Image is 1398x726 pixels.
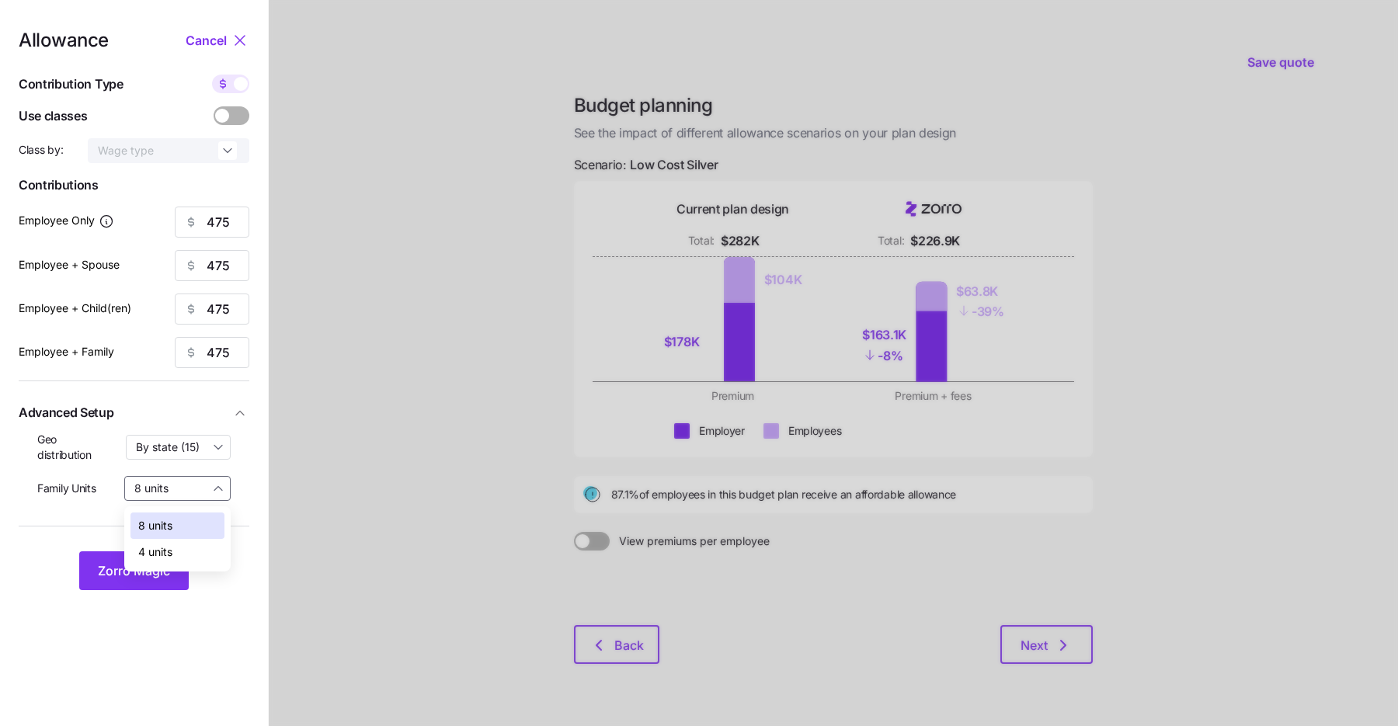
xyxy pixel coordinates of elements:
[19,75,123,94] span: Contribution Type
[19,300,131,317] label: Employee + Child(ren)
[138,544,172,561] span: 4 units
[186,31,231,50] button: Cancel
[37,481,96,496] span: Family Units
[19,106,87,126] span: Use classes
[19,343,114,360] label: Employee + Family
[98,561,170,580] span: Zorro Magic
[19,175,249,195] span: Contributions
[19,31,109,50] span: Allowance
[138,517,172,534] span: 8 units
[19,142,63,158] span: Class by:
[186,31,227,50] span: Cancel
[19,212,114,229] label: Employee Only
[19,403,114,422] span: Advanced Setup
[79,551,189,590] button: Zorro Magic
[37,432,113,464] span: Geo distribution
[19,256,120,273] label: Employee + Spouse
[19,394,249,432] button: Advanced Setup
[19,432,249,513] div: Advanced Setup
